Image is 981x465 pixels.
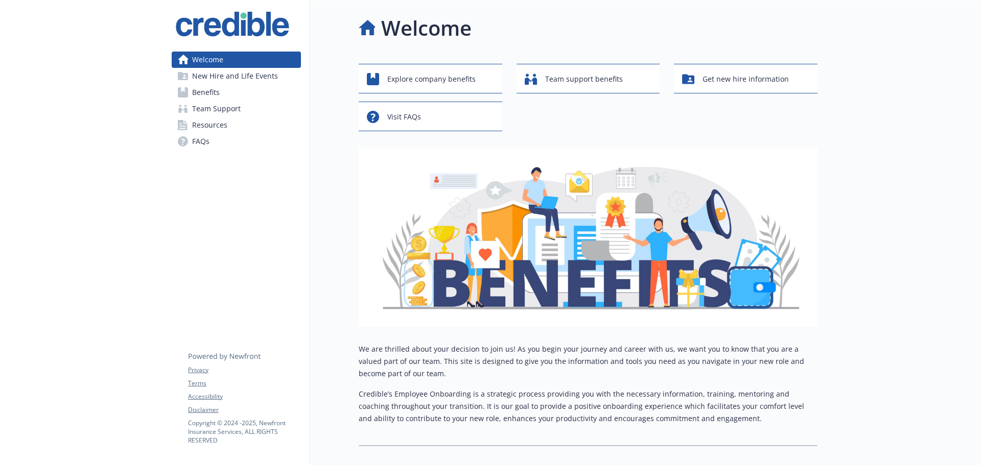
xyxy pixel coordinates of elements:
button: Team support benefits [517,64,660,93]
a: Privacy [188,365,300,375]
button: Visit FAQs [359,102,502,131]
span: Benefits [192,84,220,101]
span: Get new hire information [703,69,789,89]
a: Accessibility [188,392,300,401]
span: Team Support [192,101,241,117]
a: Team Support [172,101,301,117]
span: Visit FAQs [387,107,421,127]
span: Team support benefits [545,69,623,89]
a: Disclaimer [188,405,300,414]
span: Explore company benefits [387,69,476,89]
a: Resources [172,117,301,133]
a: FAQs [172,133,301,150]
p: We are thrilled about your decision to join us! As you begin your journey and career with us, we ... [359,343,818,380]
a: Terms [188,379,300,388]
img: overview page banner [359,148,818,327]
p: Copyright © 2024 - 2025 , Newfront Insurance Services, ALL RIGHTS RESERVED [188,419,300,445]
a: Benefits [172,84,301,101]
button: Get new hire information [674,64,818,93]
span: Welcome [192,52,223,68]
span: Resources [192,117,227,133]
p: Credible’s Employee Onboarding is a strategic process providing you with the necessary informatio... [359,388,818,425]
a: New Hire and Life Events [172,68,301,84]
span: FAQs [192,133,209,150]
button: Explore company benefits [359,64,502,93]
span: New Hire and Life Events [192,68,278,84]
a: Welcome [172,52,301,68]
h1: Welcome [381,13,472,43]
